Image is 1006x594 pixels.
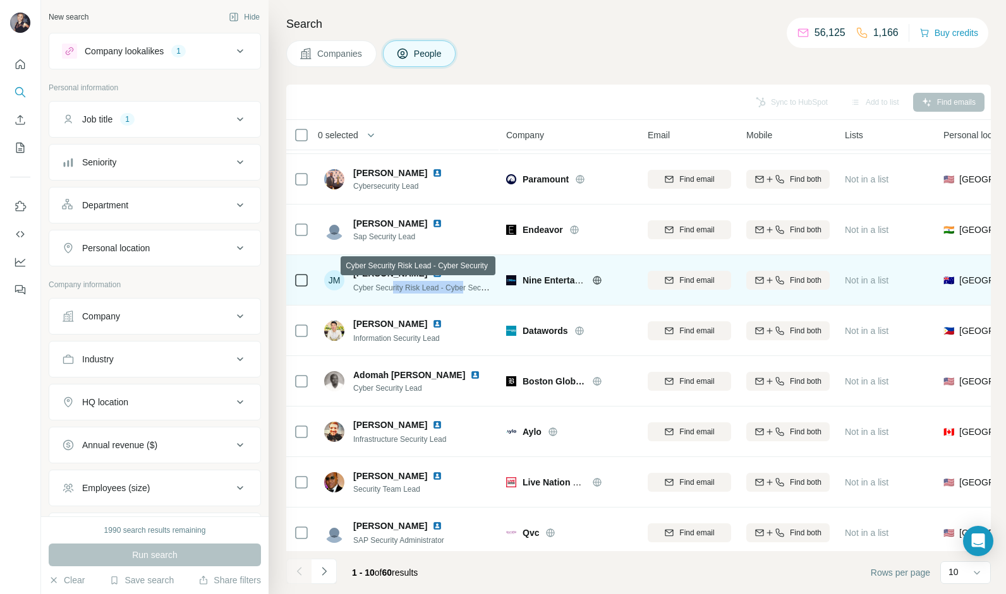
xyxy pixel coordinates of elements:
img: Avatar [324,169,344,189]
button: Share filters [198,574,261,586]
p: Company information [49,279,261,290]
span: Qvc [523,526,539,539]
img: Logo of Boston Globe Media [506,376,516,386]
button: Use Surfe API [10,223,30,246]
button: Search [10,81,30,104]
span: Find both [790,477,821,488]
span: [PERSON_NAME] [353,217,427,230]
div: 1 [120,114,135,125]
span: Cyber Security Lead [353,383,492,394]
img: LinkedIn logo [432,420,442,430]
span: Security Team Lead [353,484,458,495]
p: Personal information [49,82,261,93]
img: Logo of Datawords [506,326,516,336]
img: LinkedIn logo [432,319,442,329]
div: Open Intercom Messenger [963,526,993,556]
button: Find email [648,321,731,340]
button: Find both [746,170,830,189]
p: 10 [948,566,959,578]
span: 🇺🇸 [943,173,954,186]
button: Find both [746,220,830,239]
div: Department [82,199,128,211]
div: Annual revenue ($) [82,439,157,451]
button: Dashboard [10,251,30,273]
span: 60 [382,567,392,578]
span: Find both [790,376,821,387]
img: LinkedIn logo [432,268,442,278]
button: Company [49,301,260,331]
span: Lists [845,129,863,141]
span: of [375,567,382,578]
button: Company lookalikes1 [49,36,260,66]
span: Find email [679,275,714,286]
span: Find both [790,174,821,185]
div: Company lookalikes [85,45,164,57]
span: 1 - 10 [352,567,375,578]
span: Find email [679,224,714,235]
span: Datawords [523,324,568,337]
button: Job title1 [49,104,260,134]
span: Not in a list [845,275,888,285]
button: Find email [648,220,731,239]
span: Mobile [746,129,772,141]
p: 56,125 [815,25,845,40]
span: Find email [679,325,714,336]
button: Industry [49,344,260,374]
img: Avatar [324,523,344,543]
span: Adomah [PERSON_NAME] [353,369,465,381]
button: Hide [220,8,269,27]
span: results [352,567,418,578]
img: Avatar [324,321,344,341]
span: Find both [790,224,821,235]
span: 🇺🇸 [943,526,954,539]
button: Find email [648,170,731,189]
span: Cybersecurity Lead [353,181,458,192]
img: LinkedIn logo [432,521,442,531]
span: Find both [790,325,821,336]
span: Find both [790,426,821,437]
button: Save search [109,574,174,586]
button: Seniority [49,147,260,177]
button: Find both [746,523,830,542]
img: Logo of Paramount [506,174,516,184]
span: Not in a list [845,225,888,235]
button: Personal location [49,233,260,263]
div: 1 [171,45,186,57]
button: HQ location [49,387,260,417]
button: Feedback [10,278,30,301]
button: Find both [746,473,830,492]
div: Industry [82,353,114,365]
span: Boston Globe Media [523,375,586,388]
button: Find email [648,372,731,391]
img: LinkedIn logo [432,168,442,178]
span: [PERSON_NAME] [353,267,427,280]
button: Clear [49,574,85,586]
button: Find email [648,473,731,492]
div: JM [324,270,344,290]
span: [PERSON_NAME] [353,419,427,431]
span: Not in a list [845,326,888,336]
span: 🇮🇳 [943,223,954,236]
button: Enrich CSV [10,109,30,131]
span: Find email [679,527,714,538]
div: Employees (size) [82,482,150,494]
span: Find email [679,477,714,488]
span: 🇵🇭 [943,324,954,337]
button: Find email [648,523,731,542]
img: LinkedIn logo [432,218,442,229]
span: Not in a list [845,174,888,184]
img: Logo of Live Nation Entertainment [506,477,516,487]
span: Aylo [523,425,542,438]
img: Avatar [324,422,344,442]
span: Live Nation Entertainment [523,477,632,487]
button: My lists [10,136,30,159]
span: Endeavor [523,223,563,236]
span: Not in a list [845,477,888,487]
span: [PERSON_NAME] [353,520,427,532]
div: New search [49,11,88,23]
button: Quick start [10,53,30,76]
p: 1,166 [873,25,899,40]
span: Cyber Security Risk Lead - Cyber Security [353,282,495,292]
div: HQ location [82,396,128,408]
span: Sap Security Lead [353,231,458,242]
